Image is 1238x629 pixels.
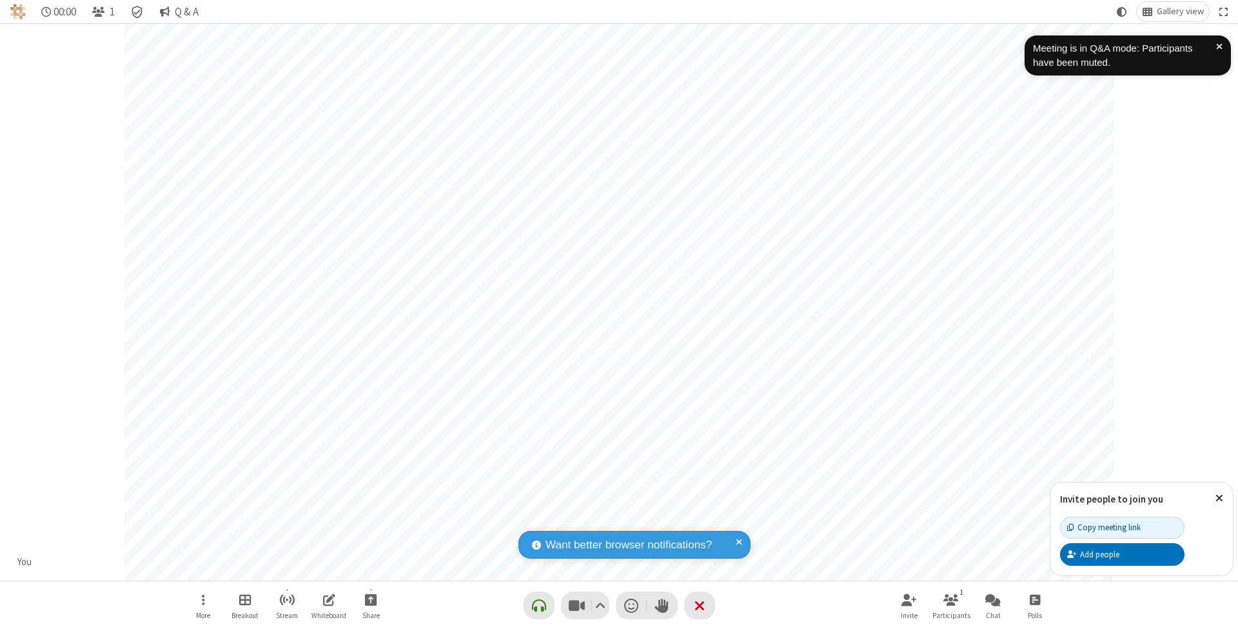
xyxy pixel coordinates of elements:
span: Chat [986,612,1001,619]
button: Open participant list [86,2,120,21]
div: Timer [36,2,82,21]
div: You [13,555,37,570]
button: End or leave meeting [684,592,715,619]
label: Invite people to join you [1060,493,1163,505]
button: Stop video (⌘+Shift+V) [561,592,609,619]
span: Q & A [175,6,199,18]
span: Breakout [231,612,259,619]
button: Open chat [974,587,1012,624]
span: Stream [276,612,298,619]
button: Start streaming [268,587,306,624]
img: QA Selenium DO NOT DELETE OR CHANGE [10,4,26,19]
div: Meeting is in Q&A mode: Participants have been muted. [1033,41,1216,70]
span: Participants [932,612,970,619]
span: Gallery view [1157,6,1204,17]
button: Change layout [1137,2,1209,21]
span: Polls [1028,612,1042,619]
button: Invite participants (⌘+Shift+I) [890,587,928,624]
button: Connect your audio [524,592,555,619]
span: More [196,612,210,619]
button: Using system theme [1112,2,1132,21]
button: Send a reaction [616,592,647,619]
span: 1 [110,6,115,18]
button: Q & A [154,2,204,21]
button: Open menu [184,587,222,624]
div: Copy meeting link [1067,521,1141,534]
span: Whiteboard [311,612,346,619]
button: Open participant list [932,587,970,624]
button: Manage Breakout Rooms [226,587,264,624]
button: Close popover [1206,483,1233,514]
button: Open shared whiteboard [309,587,348,624]
button: Start sharing [351,587,390,624]
span: Invite [901,612,918,619]
button: Copy meeting link [1060,517,1184,539]
button: Video setting [591,592,609,619]
button: Raise hand [647,592,678,619]
div: 1 [956,586,967,598]
span: Share [362,612,380,619]
span: Want better browser notifications? [545,537,712,554]
div: Meeting details Encryption enabled [125,2,150,21]
button: Add people [1060,543,1184,565]
span: 00:00 [54,6,76,18]
button: Open poll [1016,587,1054,624]
button: Fullscreen [1214,2,1233,21]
